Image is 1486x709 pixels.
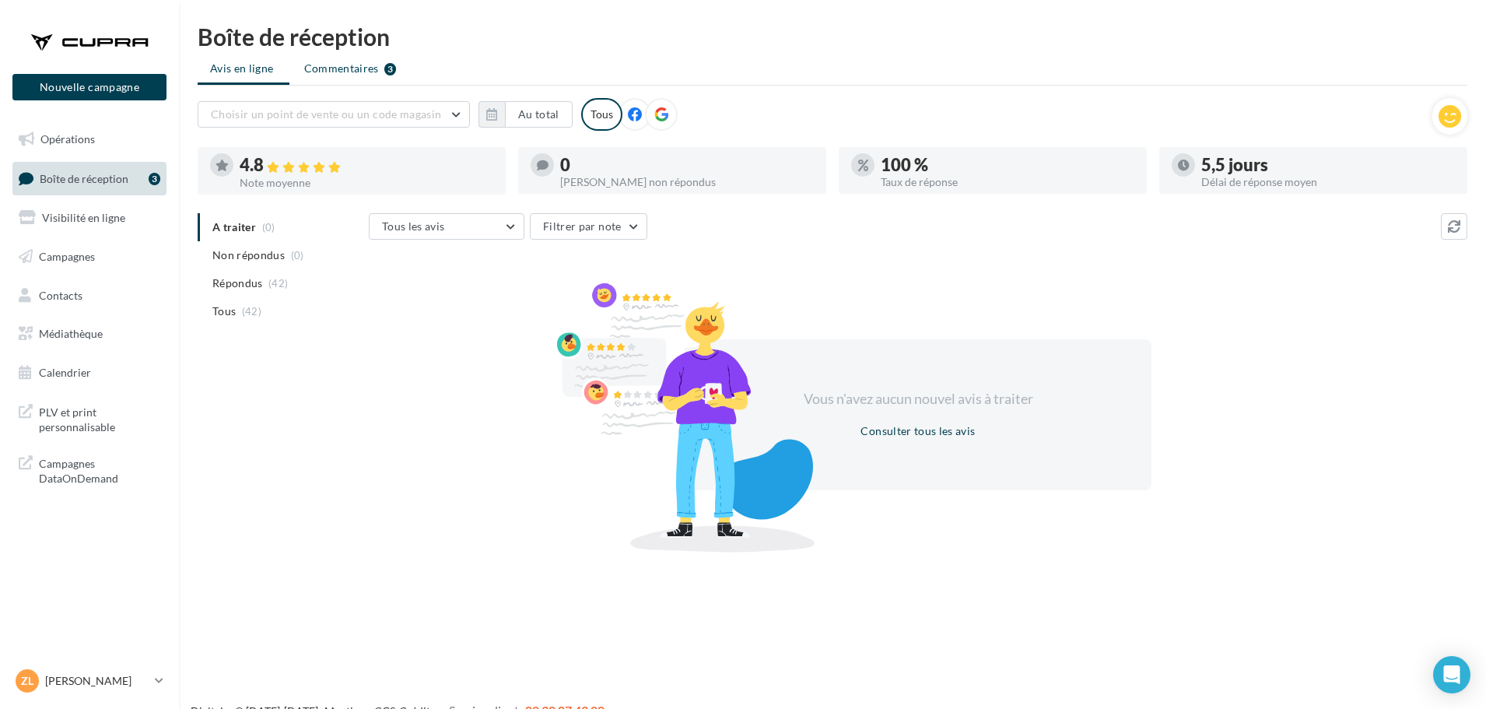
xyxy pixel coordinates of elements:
span: Calendrier [39,366,91,379]
button: Choisir un point de vente ou un code magasin [198,101,470,128]
span: Campagnes DataOnDemand [39,453,160,486]
span: (42) [268,277,288,290]
div: Délai de réponse moyen [1201,177,1455,188]
div: Note moyenne [240,177,493,188]
a: Boîte de réception3 [9,162,170,195]
div: Open Intercom Messenger [1433,656,1470,693]
div: 3 [384,63,396,75]
span: Tous les avis [382,219,445,233]
a: Calendrier [9,356,170,389]
span: (0) [291,249,304,261]
a: Visibilité en ligne [9,202,170,234]
button: Tous les avis [369,213,524,240]
div: [PERSON_NAME] non répondus [560,177,814,188]
span: Commentaires [304,61,379,76]
button: Au total [478,101,573,128]
div: Taux de réponse [881,177,1134,188]
div: 100 % [881,156,1134,174]
span: Boîte de réception [40,171,128,184]
span: Médiathèque [39,327,103,340]
div: 3 [149,173,160,185]
button: Consulter tous les avis [854,422,981,440]
button: Nouvelle campagne [12,74,166,100]
span: Tous [212,304,236,319]
span: Contacts [39,288,82,301]
div: 4.8 [240,156,493,174]
span: (42) [242,305,261,318]
a: Campagnes [9,240,170,273]
span: Zl [21,673,33,689]
span: Non répondus [212,247,285,263]
div: Vous n'avez aucun nouvel avis à traiter [784,389,1052,409]
a: Zl [PERSON_NAME] [12,666,166,696]
a: Médiathèque [9,318,170,350]
span: Campagnes [39,250,95,263]
div: 0 [560,156,814,174]
button: Filtrer par note [530,213,647,240]
a: PLV et print personnalisable [9,395,170,441]
div: Boîte de réception [198,25,1467,48]
span: PLV et print personnalisable [39,402,160,435]
button: Au total [505,101,573,128]
p: [PERSON_NAME] [45,673,149,689]
a: Campagnes DataOnDemand [9,447,170,493]
span: Choisir un point de vente ou un code magasin [211,107,441,121]
a: Contacts [9,279,170,312]
a: Opérations [9,123,170,156]
span: Opérations [40,132,95,146]
div: 5,5 jours [1201,156,1455,174]
span: Répondus [212,276,263,291]
div: Tous [581,98,622,131]
span: Visibilité en ligne [42,211,125,224]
